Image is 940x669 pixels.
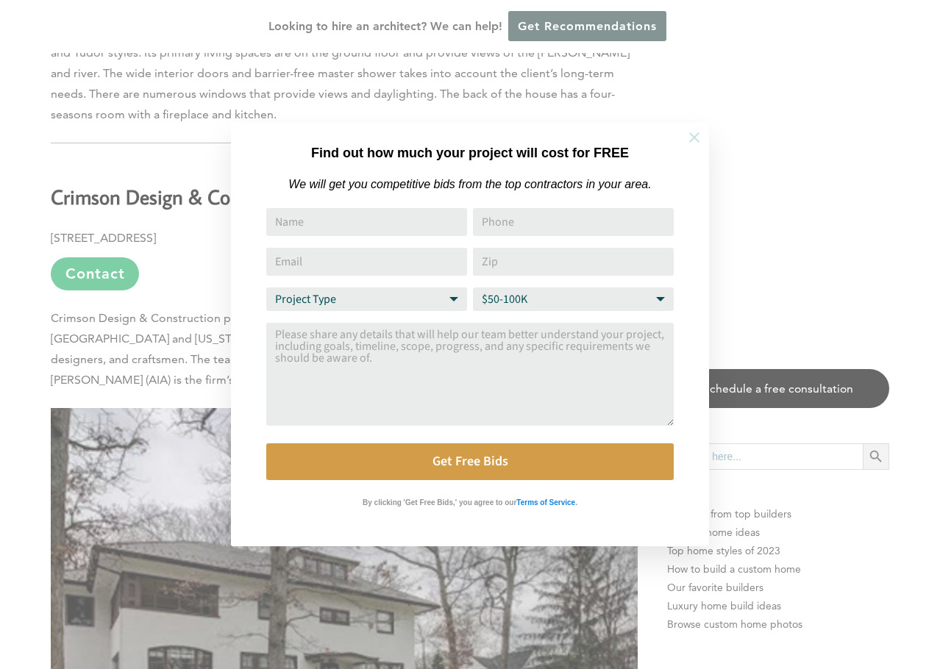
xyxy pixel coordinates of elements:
[473,208,674,236] input: Phone
[516,498,575,507] strong: Terms of Service
[669,112,720,163] button: Close
[473,248,674,276] input: Zip
[363,498,516,507] strong: By clicking 'Get Free Bids,' you agree to our
[266,443,674,480] button: Get Free Bids
[658,563,922,651] iframe: Drift Widget Chat Controller
[266,208,467,236] input: Name
[266,287,467,311] select: Project Type
[516,495,575,507] a: Terms of Service
[473,287,674,311] select: Budget Range
[311,146,629,160] strong: Find out how much your project will cost for FREE
[288,178,651,190] em: We will get you competitive bids from the top contractors in your area.
[266,323,674,426] textarea: Comment or Message
[266,248,467,276] input: Email Address
[575,498,577,507] strong: .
